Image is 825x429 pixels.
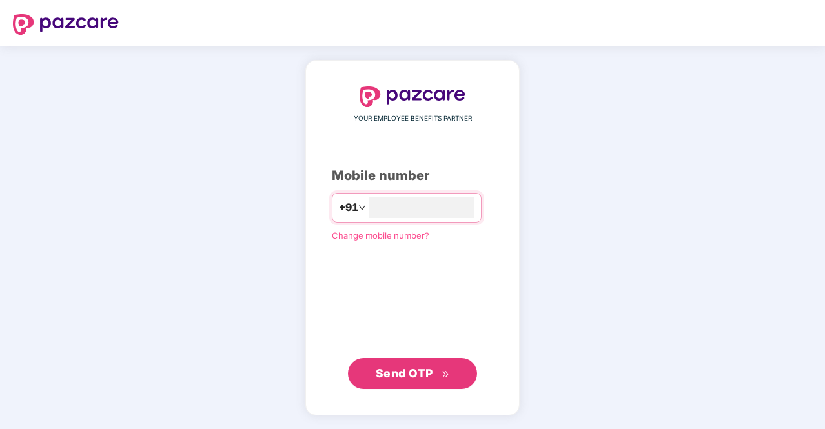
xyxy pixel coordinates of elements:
[339,199,358,215] span: +91
[13,14,119,35] img: logo
[358,204,366,212] span: down
[348,358,477,389] button: Send OTPdouble-right
[360,86,465,107] img: logo
[354,114,472,124] span: YOUR EMPLOYEE BENEFITS PARTNER
[332,166,493,186] div: Mobile number
[442,370,450,379] span: double-right
[332,230,429,241] a: Change mobile number?
[376,366,433,380] span: Send OTP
